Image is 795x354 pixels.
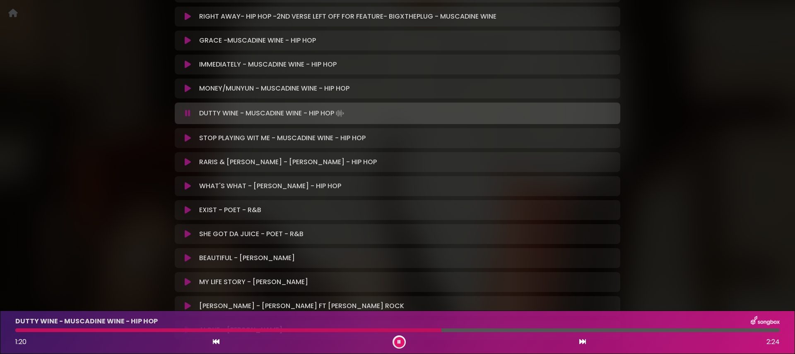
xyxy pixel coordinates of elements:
img: songbox-logo-white.png [751,316,780,327]
img: waveform4.gif [334,108,346,119]
p: RIGHT AWAY- HIP HOP -2ND VERSE LEFT OFF FOR FEATURE- BIGXTHEPLUG - MUSCADINE WINE [199,12,496,22]
p: EXIST - POET - R&B [199,205,261,215]
p: DUTTY WINE - MUSCADINE WINE - HIP HOP [199,108,346,119]
p: [PERSON_NAME] - [PERSON_NAME] FT [PERSON_NAME] ROCK [199,301,404,311]
p: DUTTY WINE - MUSCADINE WINE - HIP HOP [15,316,158,326]
span: 1:20 [15,337,26,347]
p: MONEY/MUNYUN - MUSCADINE WINE - HIP HOP [199,84,349,93]
p: MY LIFE STORY - [PERSON_NAME] [199,277,308,287]
p: RARIS & [PERSON_NAME] - [PERSON_NAME] - HIP HOP [199,157,377,167]
p: STOP PLAYING WIT ME - MUSCADINE WINE - HIP HOP [199,133,366,143]
span: 2:24 [766,337,780,347]
p: GRACE -MUSCADINE WINE - HIP HOP [199,36,316,45]
p: BEAUTIFUL - [PERSON_NAME] [199,253,295,263]
p: IMMEDIATELY - MUSCADINE WINE - HIP HOP [199,60,337,69]
p: SHE GOT DA JUICE - POET - R&B [199,229,304,239]
p: WHAT'S WHAT - [PERSON_NAME] - HIP HOP [199,181,341,191]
